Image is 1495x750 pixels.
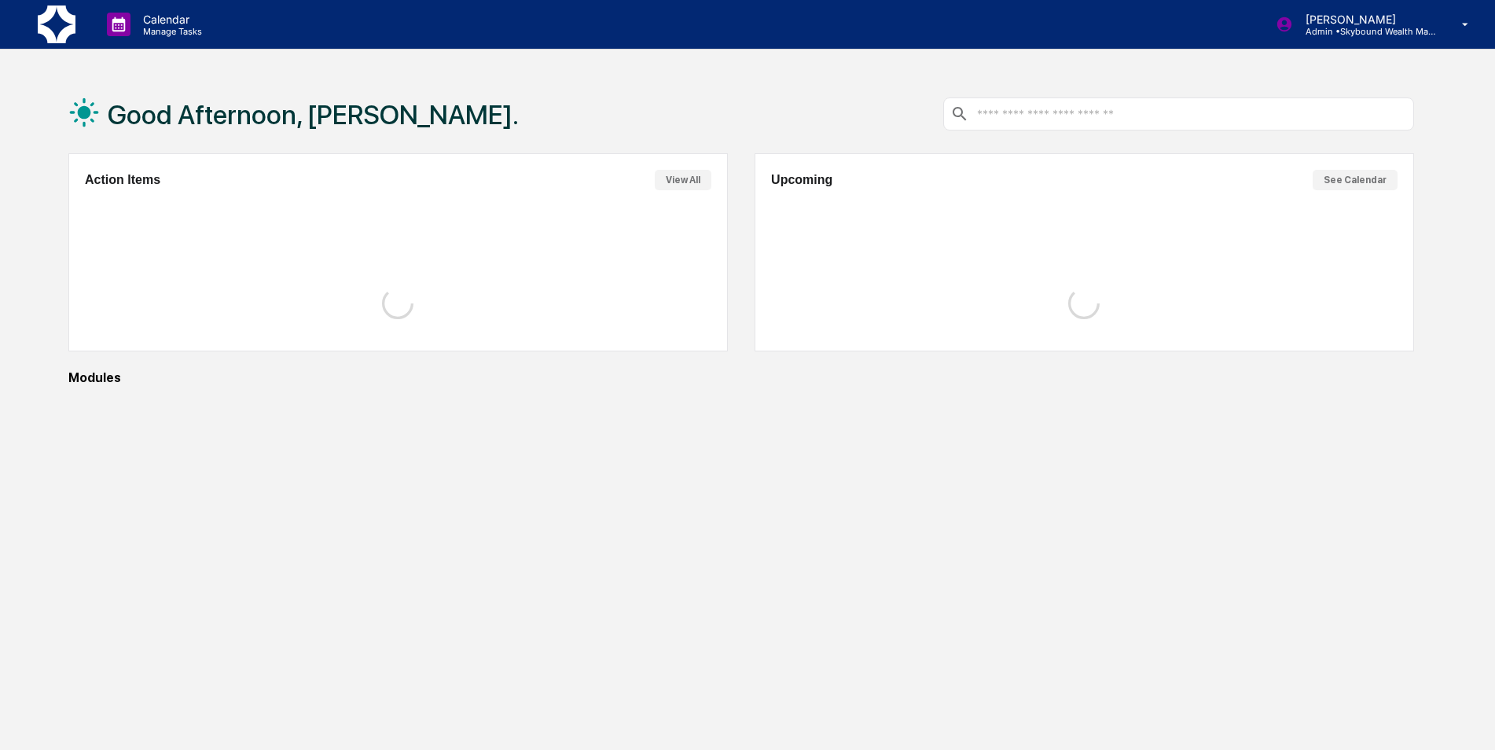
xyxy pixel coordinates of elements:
div: Modules [68,370,1414,385]
h2: Upcoming [771,173,832,187]
h2: Action Items [85,173,160,187]
p: Calendar [130,13,210,26]
h1: Good Afternoon, [PERSON_NAME]. [108,99,519,131]
img: logo [38,6,75,43]
p: Admin • Skybound Wealth Management [1293,26,1439,37]
p: [PERSON_NAME] [1293,13,1439,26]
button: See Calendar [1313,170,1398,190]
button: View All [655,170,711,190]
p: Manage Tasks [130,26,210,37]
